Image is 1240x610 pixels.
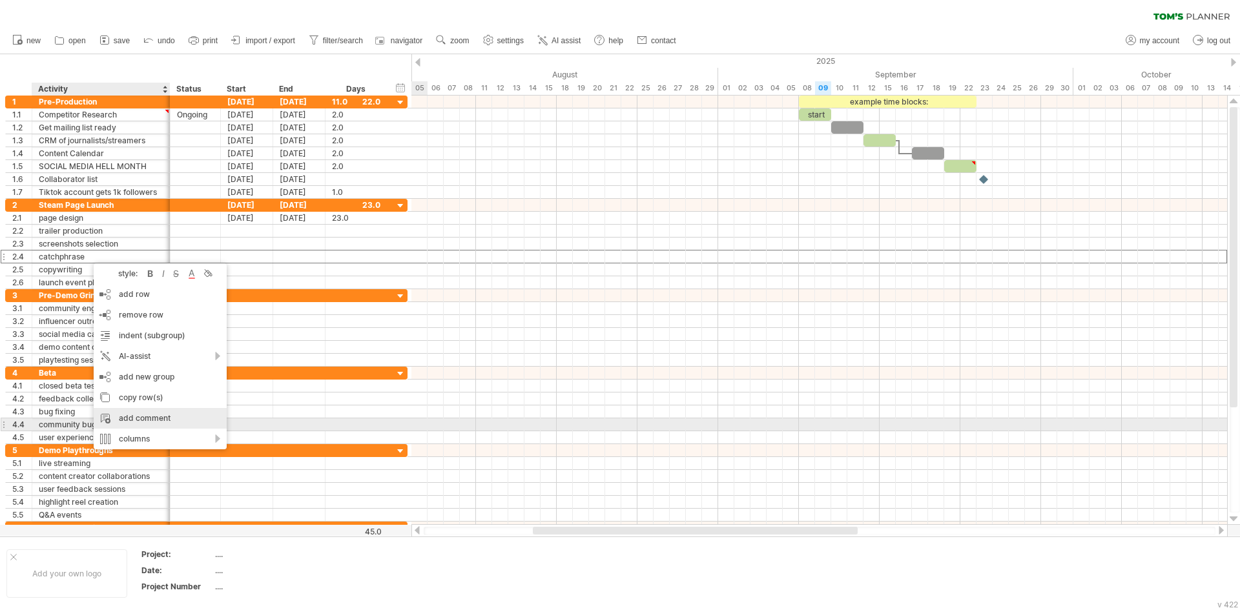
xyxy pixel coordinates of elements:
[12,225,32,237] div: 2.2
[39,134,163,147] div: CRM of journalists/streamers
[1154,81,1170,95] div: Wednesday, 8 October 2025
[51,32,90,49] a: open
[39,186,163,198] div: Tiktok account gets 1k followers
[12,147,32,159] div: 1.4
[993,81,1009,95] div: Wednesday, 24 September 2025
[750,81,767,95] div: Wednesday, 3 September 2025
[1025,81,1041,95] div: Friday, 26 September 2025
[1140,36,1179,45] span: my account
[460,81,476,95] div: Friday, 8 August 2025
[273,212,325,224] div: [DATE]
[12,263,32,276] div: 2.5
[1041,81,1057,95] div: Monday, 29 September 2025
[323,36,363,45] span: filter/search
[39,263,163,276] div: copywriting
[273,108,325,121] div: [DATE]
[976,81,993,95] div: Tuesday, 23 September 2025
[221,96,273,108] div: [DATE]
[12,431,32,443] div: 4.5
[119,310,163,320] span: remove row
[557,81,573,95] div: Monday, 18 August 2025
[39,199,163,211] div: Steam Page Launch
[634,32,680,49] a: contact
[12,289,32,301] div: 3
[702,81,718,95] div: Friday, 29 August 2025
[9,32,45,49] a: new
[39,522,163,534] div: Post-Demo Grind
[799,81,815,95] div: Monday, 8 September 2025
[12,96,32,108] div: 1
[332,121,380,134] div: 2.0
[39,250,163,263] div: catchphrase
[480,32,528,49] a: settings
[273,134,325,147] div: [DATE]
[12,405,32,418] div: 4.3
[39,457,163,469] div: live streaming
[1190,32,1234,49] a: log out
[433,32,473,49] a: zoom
[497,36,524,45] span: settings
[39,392,163,405] div: feedback collection
[1186,81,1203,95] div: Friday, 10 October 2025
[799,96,976,108] div: example time blocks:
[12,392,32,405] div: 4.2
[12,367,32,379] div: 4
[39,380,163,392] div: closed beta testing
[39,354,163,366] div: playtesting sessions
[39,509,163,521] div: Q&A events
[39,121,163,134] div: Get mailing list ready
[39,431,163,443] div: user experience testing
[534,32,584,49] a: AI assist
[39,225,163,237] div: trailer production
[228,32,299,49] a: import / export
[39,328,163,340] div: social media campaigns
[203,36,218,45] span: print
[114,36,130,45] span: save
[12,470,32,482] div: 5.2
[428,81,444,95] div: Wednesday, 6 August 2025
[411,81,428,95] div: Tuesday, 5 August 2025
[94,284,227,305] div: add row
[39,444,163,456] div: Demo Playthroughs
[39,496,163,508] div: highlight reel creation
[39,147,163,159] div: Content Calendar
[38,83,163,96] div: Activity
[279,83,318,96] div: End
[1073,81,1090,95] div: Wednesday, 1 October 2025
[524,81,541,95] div: Thursday, 14 August 2025
[573,81,589,95] div: Tuesday, 19 August 2025
[332,186,380,198] div: 1.0
[99,269,144,278] div: style:
[273,121,325,134] div: [DATE]
[605,81,621,95] div: Thursday, 21 August 2025
[273,147,325,159] div: [DATE]
[476,81,492,95] div: Monday, 11 August 2025
[928,81,944,95] div: Thursday, 18 September 2025
[221,134,273,147] div: [DATE]
[12,444,32,456] div: 5
[912,81,928,95] div: Wednesday, 17 September 2025
[94,387,227,408] div: copy row(s)
[783,81,799,95] div: Friday, 5 September 2025
[332,108,380,121] div: 2.0
[12,250,32,263] div: 2.4
[221,160,273,172] div: [DATE]
[326,527,382,536] div: 45.0
[39,212,163,224] div: page design
[12,238,32,250] div: 2.3
[1106,81,1122,95] div: Friday, 3 October 2025
[177,108,214,121] div: Ongoing
[391,36,422,45] span: navigator
[896,81,912,95] div: Tuesday, 16 September 2025
[273,199,325,211] div: [DATE]
[863,81,880,95] div: Friday, 12 September 2025
[12,522,32,534] div: 6
[608,36,623,45] span: help
[847,81,863,95] div: Thursday, 11 September 2025
[39,405,163,418] div: bug fixing
[960,81,976,95] div: Monday, 22 September 2025
[94,367,227,387] div: add new group
[49,76,116,85] div: Domain Overview
[39,108,163,121] div: Competitor Research
[12,354,32,366] div: 3.5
